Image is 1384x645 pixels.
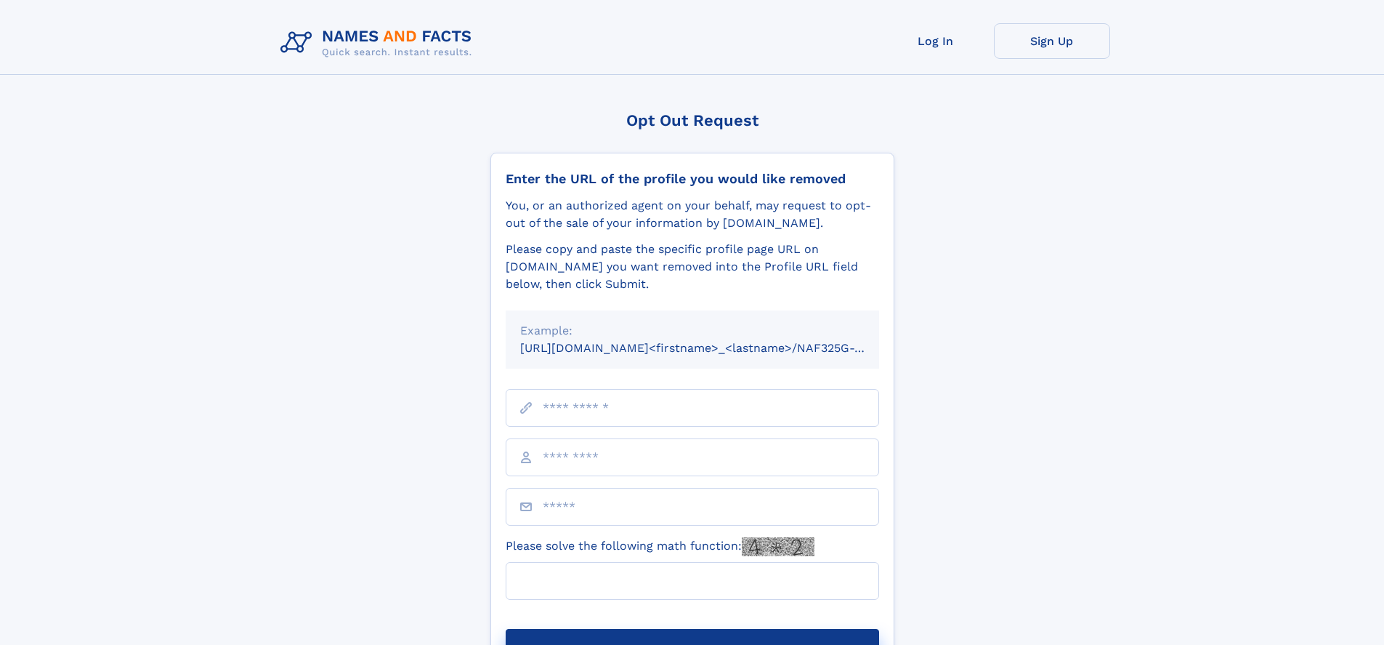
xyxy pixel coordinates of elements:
[520,322,865,340] div: Example:
[878,23,994,59] a: Log In
[520,341,907,355] small: [URL][DOMAIN_NAME]<firstname>_<lastname>/NAF325G-xxxxxxxx
[275,23,484,63] img: Logo Names and Facts
[994,23,1110,59] a: Sign Up
[506,171,879,187] div: Enter the URL of the profile you would like removed
[490,111,894,129] div: Opt Out Request
[506,241,879,293] div: Please copy and paste the specific profile page URL on [DOMAIN_NAME] you want removed into the Pr...
[506,537,814,556] label: Please solve the following math function:
[506,197,879,232] div: You, or an authorized agent on your behalf, may request to opt-out of the sale of your informatio...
